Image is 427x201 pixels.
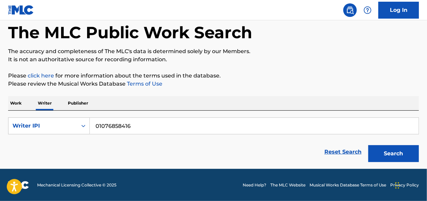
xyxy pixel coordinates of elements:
h1: The MLC Public Work Search [8,22,252,43]
button: Search [368,145,419,162]
div: Arrastrar [395,175,399,196]
img: search [346,6,354,14]
p: The accuracy and completeness of The MLC's data is determined solely by our Members. [8,47,419,55]
a: The MLC Website [270,182,305,188]
a: Reset Search [321,144,365,159]
p: It is not an authoritative source for recording information. [8,55,419,64]
iframe: Chat Widget [393,169,427,201]
a: Musical Works Database Terms of Use [310,182,386,188]
p: Please review the Musical Works Database [8,80,419,88]
p: Please for more information about the terms used in the database. [8,72,419,80]
a: Terms of Use [126,81,162,87]
a: Log In [378,2,419,19]
a: Public Search [343,3,357,17]
p: Work [8,96,24,110]
a: Need Help? [243,182,266,188]
img: help [364,6,372,14]
p: Writer [36,96,54,110]
img: logo [8,181,29,189]
img: MLC Logo [8,5,34,15]
span: Mechanical Licensing Collective © 2025 [37,182,116,188]
div: Help [361,3,374,17]
div: Writer IPI [12,122,73,130]
form: Search Form [8,117,419,165]
p: Publisher [66,96,90,110]
div: Widget de chat [393,169,427,201]
a: click here [28,72,54,79]
a: Privacy Policy [390,182,419,188]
